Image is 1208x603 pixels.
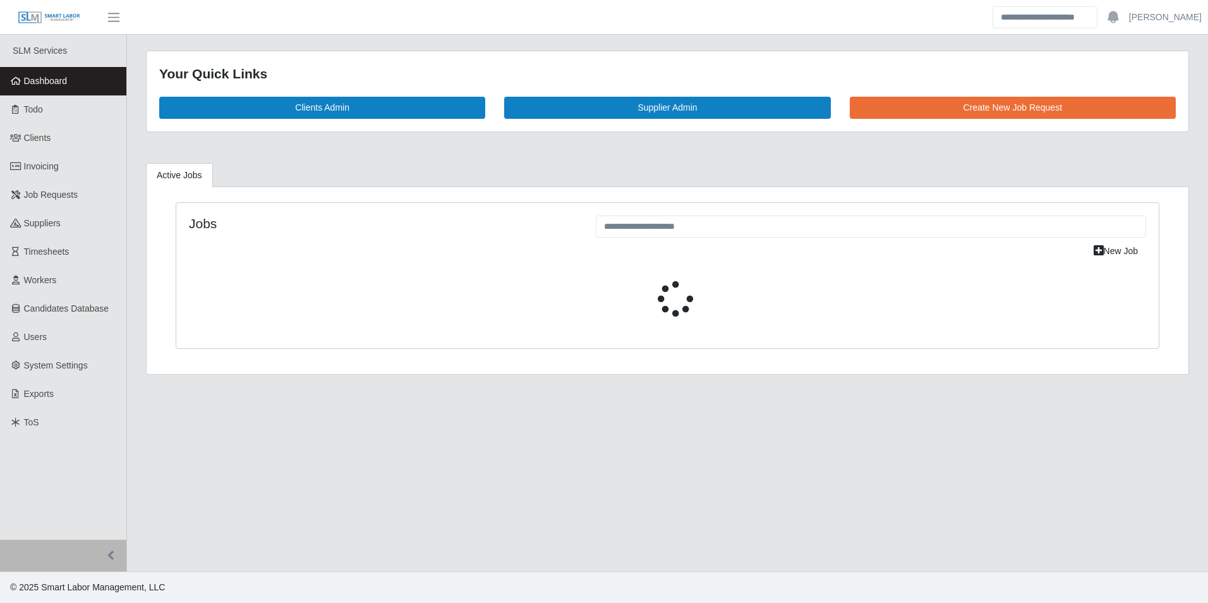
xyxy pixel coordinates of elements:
div: Your Quick Links [159,64,1176,84]
span: Users [24,332,47,342]
span: SLM Services [13,46,67,56]
span: Suppliers [24,218,61,228]
span: ToS [24,417,39,427]
a: New Job [1085,240,1146,262]
a: Supplier Admin [504,97,830,119]
span: Clients [24,133,51,143]
img: SLM Logo [18,11,81,25]
span: Invoicing [24,161,59,171]
a: Create New Job Request [850,97,1176,119]
span: Candidates Database [24,303,109,314]
a: [PERSON_NAME] [1129,11,1202,24]
input: Search [993,6,1097,28]
span: Job Requests [24,190,78,200]
a: Active Jobs [146,163,213,188]
span: Timesheets [24,247,69,257]
span: Exports [24,389,54,399]
span: System Settings [24,360,88,370]
a: Clients Admin [159,97,485,119]
span: Todo [24,104,43,114]
span: © 2025 Smart Labor Management, LLC [10,582,165,592]
h4: Jobs [189,216,577,231]
span: Workers [24,275,57,285]
span: Dashboard [24,76,68,86]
